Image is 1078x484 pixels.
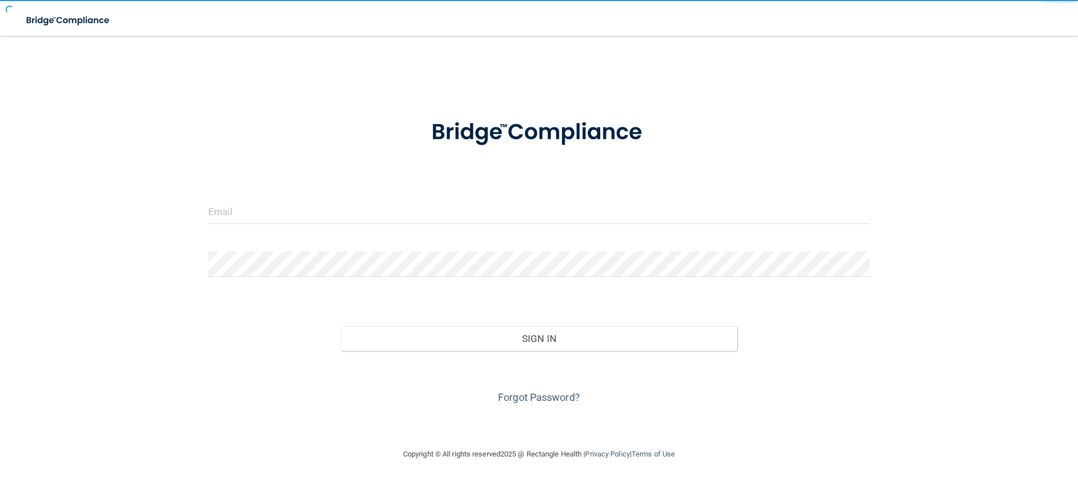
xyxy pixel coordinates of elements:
[17,9,120,32] img: bridge_compliance_login_screen.278c3ca4.svg
[585,450,629,458] a: Privacy Policy
[498,391,580,403] a: Forgot Password?
[632,450,675,458] a: Terms of Use
[334,436,744,472] div: Copyright © All rights reserved 2025 @ Rectangle Health | |
[208,199,870,224] input: Email
[341,326,738,351] button: Sign In
[408,103,670,162] img: bridge_compliance_login_screen.278c3ca4.svg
